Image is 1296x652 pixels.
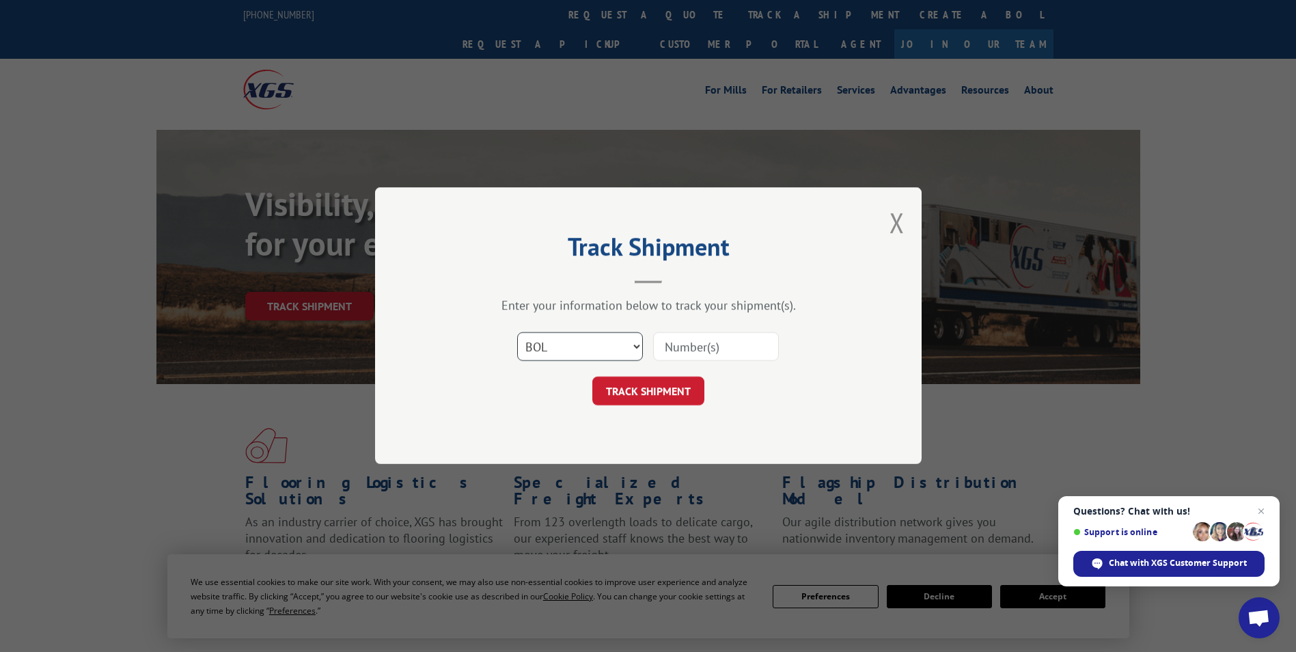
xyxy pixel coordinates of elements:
[443,298,853,314] div: Enter your information below to track your shipment(s).
[1073,527,1188,537] span: Support is online
[592,377,704,406] button: TRACK SHIPMENT
[1073,506,1265,517] span: Questions? Chat with us!
[443,237,853,263] h2: Track Shipment
[1109,557,1247,569] span: Chat with XGS Customer Support
[653,333,779,362] input: Number(s)
[890,204,905,241] button: Close modal
[1073,551,1265,577] span: Chat with XGS Customer Support
[1239,597,1280,638] a: Open chat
